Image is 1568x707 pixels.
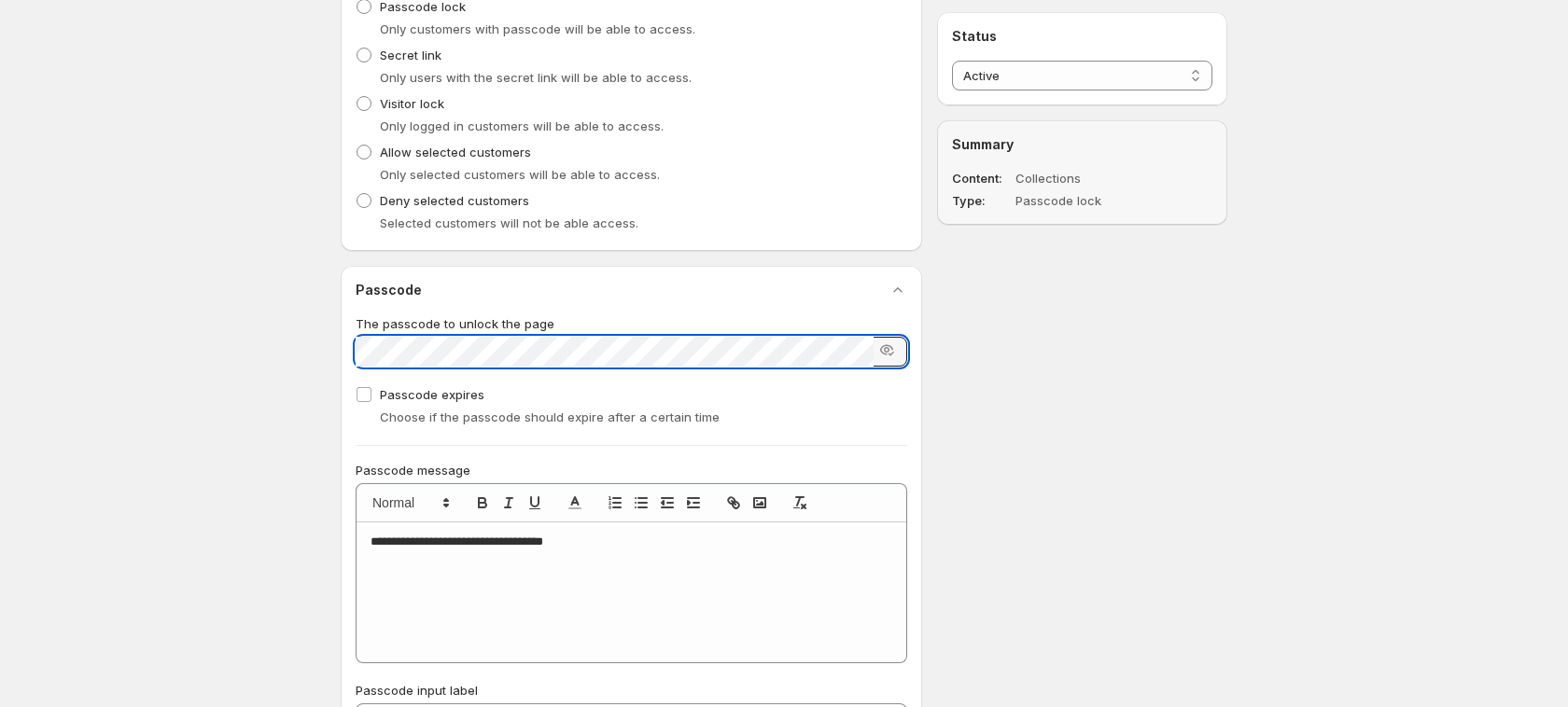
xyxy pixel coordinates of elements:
dt: Content: [952,169,1012,187]
span: Deny selected customers [380,193,529,208]
span: Visitor lock [380,96,444,111]
h2: Summary [952,135,1212,154]
p: Passcode message [356,461,907,479]
h2: Passcode [356,281,422,299]
dd: Passcode lock [1015,191,1159,210]
span: Selected customers will not be able access. [380,215,638,230]
span: Allow selected customers [380,145,531,159]
span: The passcode to unlock the page [356,316,554,331]
span: Only users with the secret link will be able to access. [380,70,692,85]
span: Secret link [380,48,441,62]
h2: Status [952,27,1212,46]
dt: Type: [952,191,1012,210]
span: Only customers with passcode will be able to access. [380,21,695,36]
span: Passcode expires [380,387,484,402]
span: Only selected customers will be able to access. [380,167,660,182]
span: Passcode input label [356,683,478,698]
span: Choose if the passcode should expire after a certain time [380,409,720,424]
dd: Collections [1015,169,1159,187]
span: Only logged in customers will be able to access. [380,118,664,133]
